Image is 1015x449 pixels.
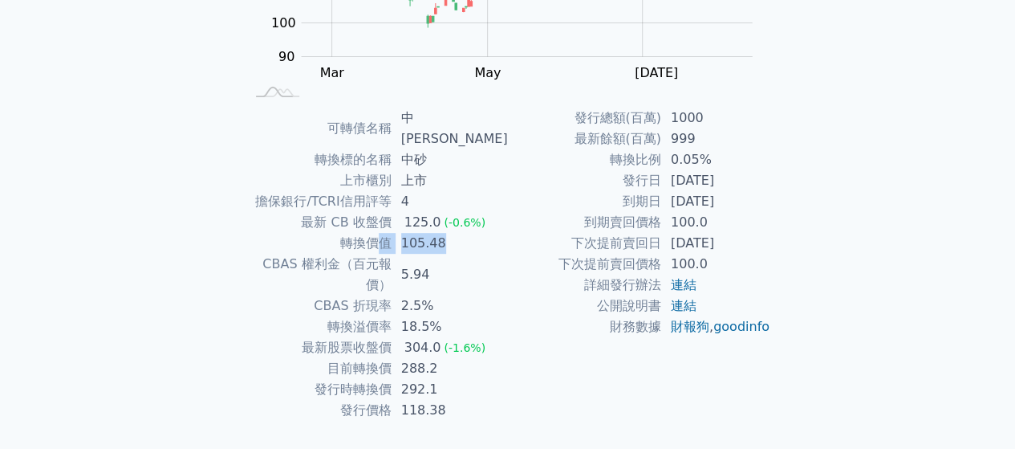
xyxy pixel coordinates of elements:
span: (-1.6%) [444,341,485,354]
td: , [661,316,771,337]
tspan: 100 [271,15,296,31]
td: CBAS 折現率 [245,296,392,316]
td: 中[PERSON_NAME] [392,108,508,149]
td: 轉換比例 [508,149,661,170]
a: 連結 [671,277,696,292]
td: [DATE] [661,170,771,191]
td: 詳細發行辦法 [508,275,661,296]
td: 財務數據 [508,316,661,337]
td: 轉換溢價率 [245,316,392,337]
td: 發行總額(百萬) [508,108,661,129]
td: 發行時轉換價 [245,379,392,400]
td: 上市 [392,170,508,191]
td: 中砂 [392,149,508,170]
tspan: Mar [319,65,344,80]
td: 105.48 [392,233,508,254]
span: (-0.6%) [444,216,485,229]
td: 4 [392,191,508,212]
td: 轉換價值 [245,233,392,254]
iframe: Chat Widget [935,372,1015,449]
td: 發行價格 [245,400,392,421]
a: goodinfo [713,319,769,334]
td: 最新 CB 收盤價 [245,212,392,233]
td: 1000 [661,108,771,129]
td: 999 [661,129,771,149]
td: 288.2 [392,358,508,379]
td: 公開說明書 [508,296,661,316]
td: 0.05% [661,149,771,170]
td: 100.0 [661,254,771,275]
td: 轉換標的名稱 [245,149,392,170]
td: 發行日 [508,170,661,191]
div: 125.0 [401,212,445,233]
td: 目前轉換價 [245,358,392,379]
tspan: May [474,65,501,80]
td: 5.94 [392,254,508,296]
td: [DATE] [661,191,771,212]
tspan: [DATE] [635,65,678,80]
td: 100.0 [661,212,771,233]
td: 18.5% [392,316,508,337]
td: [DATE] [661,233,771,254]
td: 最新股票收盤價 [245,337,392,358]
td: 下次提前賣回價格 [508,254,661,275]
td: 上市櫃別 [245,170,392,191]
td: 擔保銀行/TCRI信用評等 [245,191,392,212]
td: 下次提前賣回日 [508,233,661,254]
td: 可轉債名稱 [245,108,392,149]
td: 2.5% [392,296,508,316]
td: 到期賣回價格 [508,212,661,233]
td: 到期日 [508,191,661,212]
a: 財報狗 [671,319,709,334]
div: 聊天小工具 [935,372,1015,449]
td: CBAS 權利金（百元報價） [245,254,392,296]
td: 最新餘額(百萬) [508,129,661,149]
div: 304.0 [401,337,445,358]
tspan: 90 [278,49,294,64]
td: 292.1 [392,379,508,400]
a: 連結 [671,298,696,313]
td: 118.38 [392,400,508,421]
